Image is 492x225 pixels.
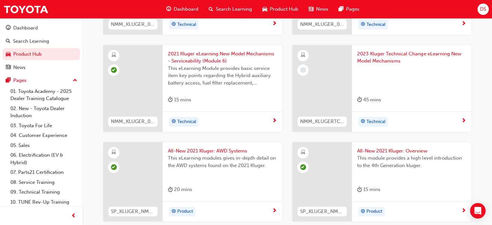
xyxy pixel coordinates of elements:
[8,141,80,151] a: 05. Sales
[300,21,344,28] span: NMM_KLUGER_062021_MODULE_1
[3,2,49,17] img: Trak
[309,5,313,13] span: news-icon
[361,208,365,216] span: target-icon
[3,48,80,60] a: Product Hub
[3,22,80,34] a: Dashboard
[303,3,333,16] a: news-iconNews
[333,3,365,16] a: pages-iconPages
[177,118,196,126] span: Technical
[8,187,80,197] a: 09. Technical Training
[8,167,80,177] a: 07. Parts21 Certification
[357,147,466,155] span: All-New 2021 Kluger: Overview
[216,6,252,13] span: Search Learning
[361,118,365,126] span: target-icon
[71,212,76,220] span: prev-icon
[292,45,471,132] a: NMM_KLUGERTC_012023_ELEARN2023 Kluger Technical Change eLearning New Model Mechanismsduration-ico...
[177,208,193,215] span: Product
[13,77,27,84] div: Pages
[171,20,176,29] span: target-icon
[111,118,155,125] span: NMM_KLUGER_062021_MODULE_6
[111,164,117,170] span: learningRecordVerb_PASS-icon
[3,74,80,86] button: Pages
[111,208,155,215] span: SP_KLUGER_NM0621_EL03
[13,38,49,45] div: Search Learning
[168,154,277,169] span: This eLearning modules gives in-depth detail on the AWD systems found on the 2021 Kluger.
[168,96,191,104] div: 15 mins
[168,96,173,104] span: duration-icon
[171,208,176,216] span: target-icon
[300,118,344,125] span: NMM_KLUGERTC_012023_ELEARN
[8,104,80,121] a: 02. New - Toyota Dealer Induction
[470,203,486,219] div: Open Intercom Messenger
[272,208,277,214] span: next-icon
[461,21,466,27] span: next-icon
[112,51,116,60] span: learningResourceType_ELEARNING-icon
[272,118,277,124] span: next-icon
[300,208,344,215] span: SP_KLUGER_NM0621_EL01
[13,64,26,71] div: News
[103,142,282,222] a: SP_KLUGER_NM0621_EL03All-New 2021 Kluger: AWD SystemsThis eLearning modules gives in-depth detail...
[6,78,11,84] span: pages-icon
[8,130,80,141] a: 04. Customer Experience
[366,21,386,28] span: Technical
[174,6,198,13] span: Dashboard
[112,148,116,157] span: learningResourceType_ELEARNING-icon
[6,25,11,31] span: guage-icon
[8,121,80,131] a: 03. Toyota For Life
[13,24,38,32] div: Dashboard
[361,20,365,29] span: target-icon
[6,39,10,44] span: search-icon
[168,147,277,155] span: All-New 2021 Kluger: AWD Systems
[73,76,77,85] span: up-icon
[171,118,176,126] span: target-icon
[477,4,489,15] button: DS
[461,208,466,214] span: next-icon
[209,5,213,13] span: search-icon
[3,62,80,73] a: News
[316,6,328,13] span: News
[357,96,381,104] div: 45 mins
[366,118,386,126] span: Technical
[262,5,267,13] span: car-icon
[300,67,306,73] span: learningRecordVerb_NONE-icon
[357,96,362,104] span: duration-icon
[480,6,486,13] span: DS
[168,186,192,194] div: 20 mins
[346,6,359,13] span: Pages
[8,177,80,187] a: 08. Service Training
[339,5,344,13] span: pages-icon
[292,142,471,222] a: SP_KLUGER_NM0621_EL01All-New 2021 Kluger: OverviewThis module provides a high level introduction ...
[6,65,11,71] span: news-icon
[161,3,203,16] a: guage-iconDashboard
[366,208,382,215] span: Product
[166,5,171,13] span: guage-icon
[111,67,117,73] span: learningRecordVerb_PASS-icon
[8,86,80,104] a: 01. Toyota Academy - 2025 Dealer Training Catalogue
[177,21,196,28] span: Technical
[168,50,277,65] span: 2021 Kluger eLearning New Model Mechanisms - Serviceability (Module 6)
[270,6,298,13] span: Product Hub
[3,35,80,47] a: Search Learning
[8,197,80,207] a: 10. TUNE Rev-Up Training
[8,150,80,167] a: 06. Electrification (EV & Hybrid)
[300,164,306,170] span: learningRecordVerb_PASS-icon
[301,148,305,157] span: learningResourceType_ELEARNING-icon
[6,51,11,57] span: car-icon
[357,186,380,194] div: 15 mins
[461,118,466,124] span: next-icon
[357,154,466,169] span: This module provides a high level introduction to the 4th Generation kluger.
[257,3,303,16] a: car-iconProduct Hub
[203,3,257,16] a: search-iconSearch Learning
[103,45,282,132] a: NMM_KLUGER_062021_MODULE_62021 Kluger eLearning New Model Mechanisms - Serviceability (Module 6)T...
[272,21,277,27] span: next-icon
[3,21,80,74] button: DashboardSearch LearningProduct HubNews
[111,21,155,28] span: NMM_KLUGER_062021_MODULE_3
[357,186,362,194] span: duration-icon
[301,51,305,60] span: learningResourceType_ELEARNING-icon
[357,50,466,65] span: 2023 Kluger Technical Change eLearning New Model Mechanisms
[168,65,277,87] span: This eLearning Module provides basic service item key points regarding the Hybrid auxiliary batte...
[168,186,173,194] span: duration-icon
